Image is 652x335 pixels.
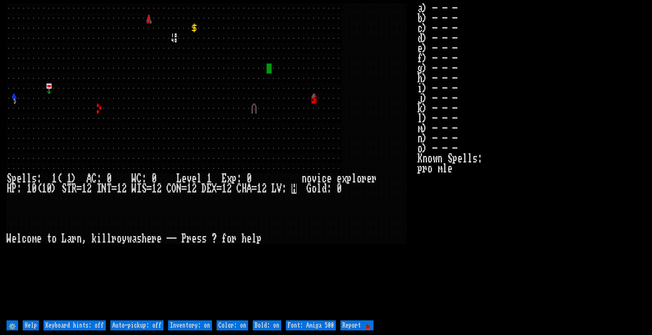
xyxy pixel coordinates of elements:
div: r [362,174,367,184]
div: 2 [87,184,92,194]
div: R [72,184,77,194]
div: e [247,234,252,244]
div: C [237,184,242,194]
div: : [237,174,242,184]
div: r [372,174,377,184]
div: = [77,184,82,194]
div: : [37,174,42,184]
input: Help [23,320,39,330]
div: 1 [222,184,227,194]
div: h [142,234,147,244]
input: Bold: on [253,320,281,330]
div: s [137,234,142,244]
div: 1 [187,184,192,194]
div: n [77,234,82,244]
div: l [107,234,112,244]
div: W [7,234,12,244]
div: I [97,184,102,194]
div: s [202,234,207,244]
div: e [17,174,22,184]
input: Color: on [217,320,248,330]
div: h [242,234,247,244]
div: I [137,184,142,194]
div: 0 [152,174,157,184]
div: n [302,174,307,184]
div: 1 [257,184,262,194]
div: S [142,184,147,194]
div: a [132,234,137,244]
div: e [37,234,42,244]
div: l [102,234,107,244]
div: 1 [67,174,72,184]
div: 2 [227,184,232,194]
div: 2 [122,184,127,194]
div: e [182,174,187,184]
input: Font: Amiga 500 [286,320,336,330]
mark: H [292,184,297,194]
div: S [7,174,12,184]
div: 0 [337,184,342,194]
div: e [367,174,372,184]
div: r [112,234,117,244]
div: T [107,184,112,194]
div: - [172,234,177,244]
div: P [182,234,187,244]
div: x [342,174,347,184]
div: N [177,184,182,194]
div: k [92,234,97,244]
div: r [187,234,192,244]
div: e [192,174,197,184]
div: = [112,184,117,194]
div: L [177,174,182,184]
div: C [137,174,142,184]
div: C [167,184,172,194]
div: t [47,234,52,244]
div: e [157,234,162,244]
div: 2 [262,184,267,194]
div: 0 [247,174,252,184]
div: H [242,184,247,194]
div: p [232,174,237,184]
div: A [87,174,92,184]
div: x [227,174,232,184]
div: e [147,234,152,244]
div: e [337,174,342,184]
div: ( [37,184,42,194]
div: 1 [52,174,57,184]
div: = [147,184,152,194]
div: ) [72,174,77,184]
input: Auto-pickup: off [110,320,163,330]
div: i [317,174,322,184]
div: 1 [152,184,157,194]
div: d [322,184,327,194]
div: p [257,234,262,244]
div: r [152,234,157,244]
div: o [117,234,122,244]
div: G [307,184,312,194]
div: e [327,174,332,184]
div: s [32,174,37,184]
div: : [97,174,102,184]
div: E [207,184,212,194]
div: T [67,184,72,194]
div: f [222,234,227,244]
div: = [252,184,257,194]
div: l [197,174,202,184]
div: D [202,184,207,194]
div: o [52,234,57,244]
div: : [142,174,147,184]
input: Inventory: on [168,320,212,330]
div: N [102,184,107,194]
div: p [12,174,17,184]
div: W [132,184,137,194]
div: 2 [157,184,162,194]
div: o [227,234,232,244]
div: w [127,234,132,244]
div: C [92,174,97,184]
div: V [277,184,282,194]
div: i [97,234,102,244]
div: c [322,174,327,184]
div: v [312,174,317,184]
div: : [327,184,332,194]
div: O [172,184,177,194]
